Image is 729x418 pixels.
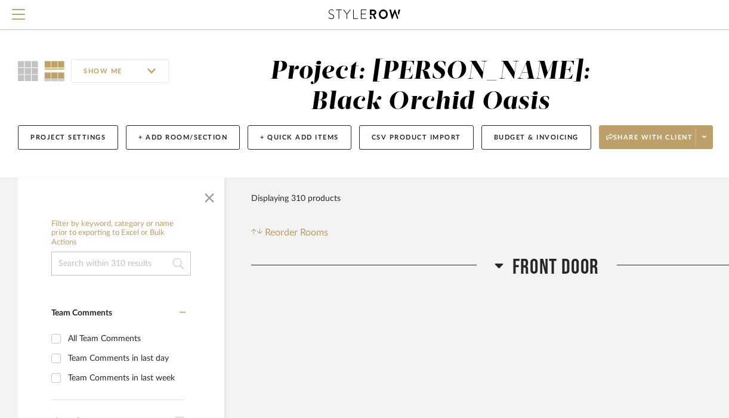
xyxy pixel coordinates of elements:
input: Search within 310 results [51,252,191,275]
button: Project Settings [18,125,118,150]
div: All Team Comments [68,329,183,348]
div: Team Comments in last day [68,349,183,368]
button: + Quick Add Items [248,125,351,150]
div: Displaying 310 products [251,187,341,210]
span: Team Comments [51,309,112,317]
span: Front Door [512,255,599,280]
div: Team Comments in last week [68,369,183,388]
h6: Filter by keyword, category or name prior to exporting to Excel or Bulk Actions [51,219,191,247]
button: Close [197,184,221,208]
button: + Add Room/Section [126,125,240,150]
span: Share with client [606,133,693,151]
button: Share with client [599,125,713,149]
span: Reorder Rooms [265,225,328,240]
button: CSV Product Import [359,125,474,150]
button: Reorder Rooms [251,225,328,240]
button: Budget & Invoicing [481,125,591,150]
div: Project: [PERSON_NAME]: Black Orchid Oasis [270,59,591,114]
